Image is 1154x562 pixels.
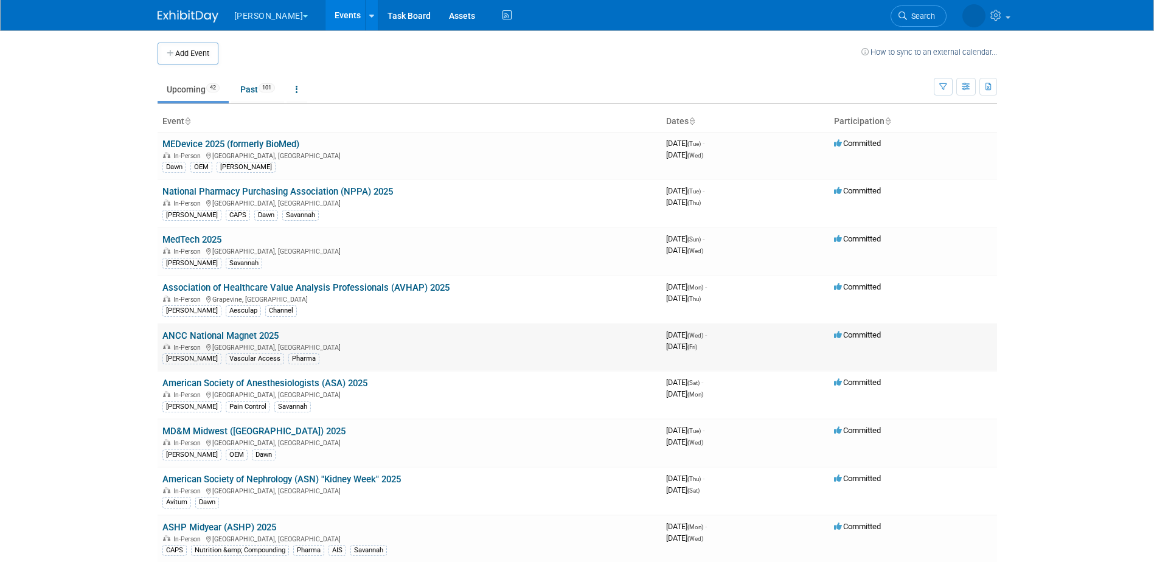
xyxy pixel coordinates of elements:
img: In-Person Event [163,199,170,206]
a: Sort by Event Name [184,116,190,126]
span: (Sat) [687,380,700,386]
span: (Thu) [687,476,701,482]
img: In-Person Event [163,535,170,541]
div: Dawn [252,449,276,460]
span: (Tue) [687,188,701,195]
a: MEDevice 2025 (formerly BioMed) [162,139,299,150]
div: [PERSON_NAME] [162,401,221,412]
img: ExhibitDay [158,10,218,23]
a: Association of Healthcare Value Analysis Professionals (AVHAP) 2025 [162,282,450,293]
span: (Sat) [687,487,700,494]
div: Dawn [162,162,186,173]
span: - [703,426,704,435]
span: 101 [259,83,275,92]
img: In-Person Event [163,344,170,350]
span: (Wed) [687,332,703,339]
span: (Tue) [687,140,701,147]
span: [DATE] [666,437,703,446]
span: [DATE] [666,234,704,243]
a: How to sync to an external calendar... [861,47,997,57]
span: Committed [834,474,881,483]
div: Savannah [226,258,262,269]
a: Past101 [231,78,284,101]
span: (Wed) [687,248,703,254]
span: (Thu) [687,296,701,302]
span: [DATE] [666,533,703,543]
span: Committed [834,139,881,148]
img: In-Person Event [163,296,170,302]
span: (Mon) [687,284,703,291]
div: [GEOGRAPHIC_DATA], [GEOGRAPHIC_DATA] [162,389,656,399]
div: OEM [190,162,212,173]
th: Event [158,111,661,132]
img: Savannah Jones [962,4,985,27]
span: [DATE] [666,474,704,483]
span: [DATE] [666,150,703,159]
span: In-Person [173,296,204,304]
span: [DATE] [666,389,703,398]
div: CAPS [162,545,187,556]
div: [GEOGRAPHIC_DATA], [GEOGRAPHIC_DATA] [162,437,656,447]
div: Pharma [288,353,319,364]
span: In-Person [173,535,204,543]
a: MedTech 2025 [162,234,221,245]
div: Grapevine, [GEOGRAPHIC_DATA] [162,294,656,304]
div: Channel [265,305,297,316]
div: Savannah [282,210,319,221]
span: - [703,139,704,148]
span: Committed [834,282,881,291]
span: (Mon) [687,391,703,398]
span: (Mon) [687,524,703,530]
span: - [703,234,704,243]
div: Vascular Access [226,353,284,364]
span: - [703,186,704,195]
span: (Wed) [687,152,703,159]
a: National Pharmacy Purchasing Association (NPPA) 2025 [162,186,393,197]
span: [DATE] [666,342,697,351]
a: American Society of Nephrology (ASN) "Kidney Week" 2025 [162,474,401,485]
img: In-Person Event [163,487,170,493]
span: [DATE] [666,186,704,195]
th: Participation [829,111,997,132]
span: [DATE] [666,485,700,494]
span: Committed [834,522,881,531]
span: Committed [834,330,881,339]
div: [PERSON_NAME] [162,210,221,221]
span: [DATE] [666,522,707,531]
img: In-Person Event [163,152,170,158]
div: Pain Control [226,401,270,412]
span: In-Person [173,439,204,447]
span: (Wed) [687,535,703,542]
div: [PERSON_NAME] [162,353,221,364]
span: (Fri) [687,344,697,350]
span: [DATE] [666,282,707,291]
a: MD&M Midwest ([GEOGRAPHIC_DATA]) 2025 [162,426,346,437]
span: - [705,330,707,339]
span: In-Person [173,344,204,352]
a: ANCC National Magnet 2025 [162,330,279,341]
div: OEM [226,449,248,460]
span: [DATE] [666,378,703,387]
div: [GEOGRAPHIC_DATA], [GEOGRAPHIC_DATA] [162,150,656,160]
div: [PERSON_NAME] [217,162,276,173]
span: Committed [834,426,881,435]
img: In-Person Event [163,248,170,254]
span: (Sun) [687,236,701,243]
div: Nutrition &amp; Compounding [191,545,289,556]
a: Upcoming42 [158,78,229,101]
div: Aesculap [226,305,261,316]
div: [GEOGRAPHIC_DATA], [GEOGRAPHIC_DATA] [162,485,656,495]
span: 42 [206,83,220,92]
span: - [705,282,707,291]
a: Sort by Participation Type [885,116,891,126]
span: In-Person [173,248,204,255]
a: ASHP Midyear (ASHP) 2025 [162,522,276,533]
span: In-Person [173,199,204,207]
img: In-Person Event [163,439,170,445]
span: [DATE] [666,139,704,148]
span: In-Person [173,391,204,399]
span: - [701,378,703,387]
span: - [703,474,704,483]
div: [PERSON_NAME] [162,258,221,269]
div: [GEOGRAPHIC_DATA], [GEOGRAPHIC_DATA] [162,342,656,352]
